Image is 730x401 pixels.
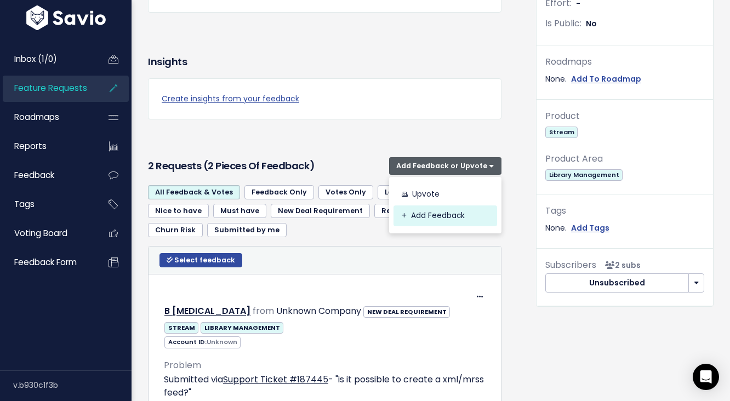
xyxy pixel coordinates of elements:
[14,140,47,152] span: Reports
[164,359,201,371] span: Problem
[213,204,266,218] a: Must have
[168,323,195,332] strong: STREAM
[545,72,704,86] div: None.
[14,169,54,181] span: Feedback
[3,105,91,130] a: Roadmaps
[244,185,314,199] a: Feedback Only
[393,184,497,205] a: Upvote
[318,185,373,199] a: Votes Only
[14,82,87,94] span: Feature Requests
[162,92,488,106] a: Create insights from your feedback
[148,223,203,237] a: Churn Risk
[545,273,689,293] button: Unsubscribed
[571,221,609,235] a: Add Tags
[393,205,497,227] a: Add Feedback
[545,169,623,181] span: Library Management
[207,337,237,346] span: Unknown
[148,158,385,174] h3: 2 Requests (2 pieces of Feedback)
[276,303,361,319] div: Unknown Company
[545,127,578,138] span: Stream
[545,259,596,271] span: Subscribers
[367,307,447,316] strong: NEW DEAL REQUIREMENT
[3,221,91,246] a: Voting Board
[14,53,57,65] span: Inbox (1/0)
[3,192,91,217] a: Tags
[14,198,35,210] span: Tags
[3,76,91,101] a: Feature Requests
[586,18,597,29] span: No
[601,260,641,271] span: <p><strong>Subscribers</strong><br><br> - Matt Lawson<br> - Kevin McGhee<br> </p>
[571,72,641,86] a: Add To Roadmap
[693,364,719,390] div: Open Intercom Messenger
[545,151,704,167] div: Product Area
[159,253,242,267] button: Select feedback
[24,5,109,30] img: logo-white.9d6f32f41409.svg
[148,185,240,199] a: All Feedback & Votes
[14,111,59,123] span: Roadmaps
[545,203,704,219] div: Tags
[148,54,187,70] h3: Insights
[545,108,704,124] div: Product
[164,373,486,399] p: Submitted via - "is it possible to create a xml/mrss feed?"
[164,336,241,348] span: Account ID:
[3,47,91,72] a: Inbox (1/0)
[207,223,287,237] a: Submitted by me
[14,256,77,268] span: Feedback form
[14,227,67,239] span: Voting Board
[545,54,704,70] div: Roadmaps
[174,255,235,265] span: Select feedback
[13,371,132,399] div: v.b930c1f3b
[545,17,581,30] span: Is Public:
[148,204,209,218] a: Nice to have
[374,204,471,218] a: Renewal Requirement
[164,305,250,317] a: B [MEDICAL_DATA]
[378,185,451,199] a: Loop not closed
[389,157,501,175] button: Add Feedback or Upvote
[271,204,370,218] a: New Deal Requirement
[545,221,704,235] div: None.
[3,163,91,188] a: Feedback
[253,305,274,317] span: from
[3,134,91,159] a: Reports
[223,373,328,386] a: Support Ticket #187445
[204,323,280,332] strong: LIBRARY MANAGEMENT
[3,250,91,275] a: Feedback form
